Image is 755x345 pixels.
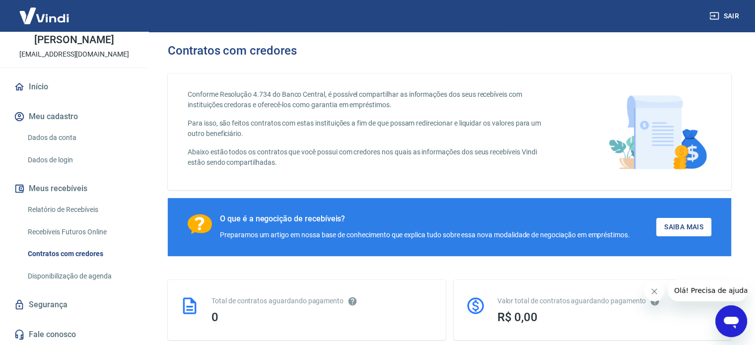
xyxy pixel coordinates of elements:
a: Dados de login [24,150,137,170]
button: Meus recebíveis [12,178,137,200]
p: Conforme Resolução 4.734 do Banco Central, é possível compartilhar as informações dos seus recebí... [188,89,554,110]
img: main-image.9f1869c469d712ad33ce.png [604,89,711,174]
a: Contratos com credores [24,244,137,264]
img: website_grey.svg [16,26,24,34]
img: Vindi [12,0,76,31]
p: Abaixo estão todos os contratos que você possui com credores nos quais as informações dos seus re... [188,147,554,168]
img: tab_keywords_by_traffic_grey.svg [105,58,113,66]
iframe: Botão para abrir a janela de mensagens [715,305,747,337]
img: Ícone com um ponto de interrogação. [188,214,212,234]
button: Meu cadastro [12,106,137,128]
img: logo_orange.svg [16,16,24,24]
div: Total de contratos aguardando pagamento [211,296,434,306]
h3: Contratos com credores [168,44,297,58]
svg: Esses contratos não se referem à Vindi, mas sim a outras instituições. [347,296,357,306]
div: Preparamos um artigo em nossa base de conhecimento que explica tudo sobre essa nova modalidade de... [220,230,630,240]
a: Saiba Mais [656,218,711,236]
span: R$ 0,00 [497,310,538,324]
p: [EMAIL_ADDRESS][DOMAIN_NAME] [19,49,129,60]
div: O que é a negocição de recebíveis? [220,214,630,224]
div: [PERSON_NAME]: [DOMAIN_NAME] [26,26,142,34]
div: Palavras-chave [116,59,159,65]
div: Valor total de contratos aguardando pagamento [497,296,720,306]
a: Segurança [12,294,137,316]
a: Relatório de Recebíveis [24,200,137,220]
a: Dados da conta [24,128,137,148]
a: Recebíveis Futuros Online [24,222,137,242]
div: v 4.0.25 [28,16,49,24]
button: Sair [707,7,743,25]
span: Olá! Precisa de ajuda? [6,7,83,15]
iframe: Fechar mensagem [644,281,664,301]
a: Disponibilização de agenda [24,266,137,286]
div: 0 [211,310,434,324]
div: Domínio [52,59,76,65]
p: [PERSON_NAME] [34,35,114,45]
img: tab_domain_overview_orange.svg [41,58,49,66]
iframe: Mensagem da empresa [668,279,747,301]
a: Início [12,76,137,98]
p: Para isso, são feitos contratos com estas instituições a fim de que possam redirecionar e liquida... [188,118,554,139]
